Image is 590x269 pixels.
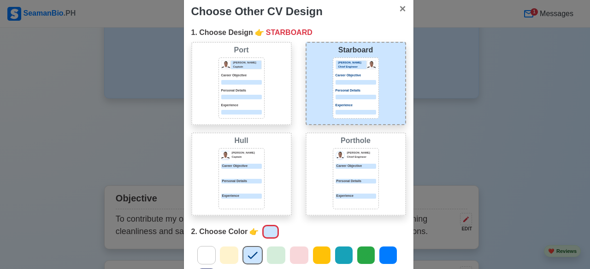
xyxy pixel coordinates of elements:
p: Captain [232,155,262,159]
p: Career Objective [221,73,262,78]
p: Career Objective [221,164,262,169]
div: Career Objective [336,164,376,169]
div: 2. Choose Color [191,223,406,240]
p: Chief Engineer [338,65,366,69]
div: Porthole [308,135,403,146]
span: point [255,27,264,38]
div: Personal Details [336,179,376,184]
span: STARBOARD [266,27,313,38]
p: Experience [221,103,262,108]
p: Personal Details [336,88,376,93]
p: Chief Engineer [347,155,376,159]
p: Experience [221,194,262,199]
div: Experience [336,194,376,199]
p: Personal Details [221,179,262,184]
p: [PERSON_NAME] [338,61,366,65]
p: [PERSON_NAME] [233,61,261,65]
div: Hull [194,135,289,146]
div: Port [194,45,289,56]
p: Experience [336,103,376,108]
p: Captain [233,65,261,69]
p: Personal Details [221,88,262,93]
div: Starboard [308,45,403,56]
span: point [249,226,259,237]
p: Career Objective [336,73,376,78]
div: Choose Other CV Design [191,3,323,20]
p: [PERSON_NAME] [347,151,376,155]
span: × [399,2,406,15]
p: [PERSON_NAME] [232,151,262,155]
div: 1. Choose Design [191,27,406,38]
